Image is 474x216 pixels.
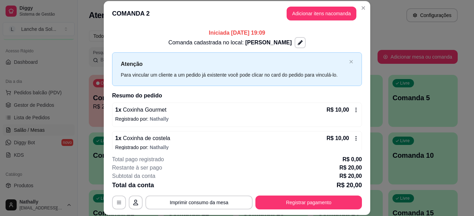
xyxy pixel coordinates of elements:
h2: Resumo do pedido [112,92,362,100]
span: Coxinha de costela [121,135,170,141]
span: Nathally [150,145,169,150]
p: R$ 10,00 [327,106,349,114]
p: Restante à ser pago [112,164,162,172]
p: 1 x [115,134,170,142]
p: Atenção [121,60,346,68]
p: R$ 20,00 [337,180,362,190]
button: Close [358,2,369,14]
button: close [349,60,353,64]
button: Imprimir consumo da mesa [145,196,253,209]
div: Para vincular um cliente a um pedido já existente você pode clicar no card do pedido para vinculá... [121,71,346,79]
p: R$ 10,00 [327,134,349,142]
p: R$ 0,00 [342,155,362,164]
p: Registrado por: [115,144,359,151]
p: Subtotal da conta [112,172,155,180]
p: Total da conta [112,180,154,190]
p: 1 x [115,106,167,114]
p: Iniciada [DATE] 19:09 [112,29,362,37]
p: Total pago registrado [112,155,164,164]
header: COMANDA 2 [104,1,370,26]
span: [PERSON_NAME] [245,40,292,45]
span: Nathally [150,116,169,122]
p: R$ 20,00 [339,164,362,172]
p: Registrado por: [115,115,359,122]
p: R$ 20,00 [339,172,362,180]
p: Comanda cadastrada no local: [168,38,292,47]
span: Coxinha Gourmet [121,107,167,113]
button: Registrar pagamento [255,196,362,209]
button: Adicionar itens nacomanda [287,7,356,20]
